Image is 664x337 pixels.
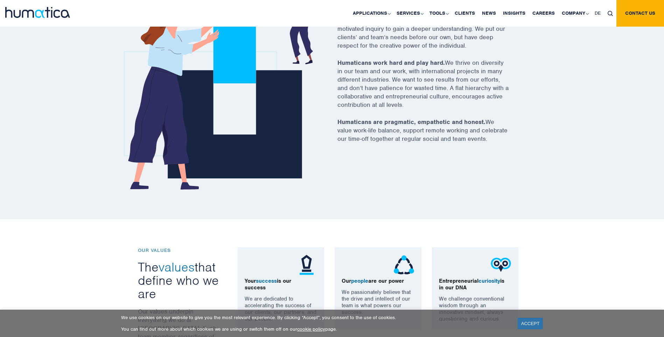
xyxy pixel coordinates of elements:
span: people [351,277,368,284]
p: Our culture is one of genuine curiosity and self-motivated inquiry to gain a deeper understanding... [337,8,526,59]
p: We are dedicated to accelerating the success of our clients, our partners, and our people. [245,296,317,322]
p: OUR VALUES [138,247,220,253]
span: DE [595,10,601,16]
p: Our are our power [342,278,414,284]
span: curiosity [478,277,500,284]
strong: Humaticans are pragmatic, empathetic and honest. [337,118,485,126]
img: search_icon [608,11,613,16]
p: Entrepreneurial is in our DNA [439,278,512,291]
p: Your is our success [245,278,317,291]
img: ico [490,254,511,275]
a: ACCEPT [518,318,543,329]
span: values [159,259,195,275]
img: logo [5,7,70,18]
p: You can find out more about which cookies we are using or switch them off on our page. [121,326,509,332]
img: ico [296,254,317,275]
span: success [256,277,277,284]
p: We value work-life balance, support remote working and celebrate our time-off together at regular... [337,118,526,152]
img: ico [393,254,414,275]
p: We challenge conventional wisdom through an innovative mindset, always questioning and curious. [439,296,512,322]
p: We passionately believe that the drive and intellect of our team is what powers our success. [342,289,414,316]
strong: Humaticans work hard and play hard. [337,59,445,67]
p: We use cookies on our website to give you the most relevant experience. By clicking “Accept”, you... [121,315,509,321]
p: We thrive on diversity in our team and our work, with international projects in many different in... [337,59,526,118]
a: cookie policy [297,326,325,332]
h3: The that define who we are [138,260,220,300]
